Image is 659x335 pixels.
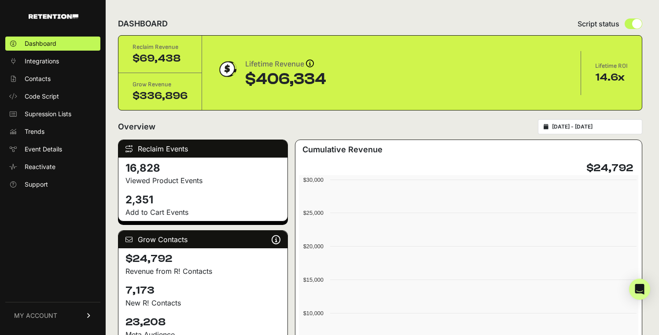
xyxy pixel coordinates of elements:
a: MY ACCOUNT [5,302,100,329]
span: Code Script [25,92,59,101]
div: $69,438 [133,52,188,66]
span: Event Details [25,145,62,154]
div: Reclaim Revenue [133,43,188,52]
p: Revenue from R! Contacts [125,266,280,276]
div: Lifetime Revenue [245,58,326,70]
h2: DASHBOARD [118,18,168,30]
span: Trends [25,127,44,136]
p: Add to Cart Events [125,207,280,217]
a: Supression Lists [5,107,100,121]
span: Contacts [25,74,51,83]
text: $20,000 [303,243,324,250]
h4: $24,792 [586,161,633,175]
a: Event Details [5,142,100,156]
a: Support [5,177,100,191]
text: $15,000 [303,276,324,283]
h3: Cumulative Revenue [302,144,383,156]
h4: 23,208 [125,315,280,329]
span: Supression Lists [25,110,71,118]
a: Trends [5,125,100,139]
a: Reactivate [5,160,100,174]
span: Integrations [25,57,59,66]
h4: $24,792 [125,252,280,266]
text: $30,000 [303,177,324,183]
text: $10,000 [303,310,324,317]
a: Contacts [5,72,100,86]
div: Reclaim Events [118,140,287,158]
p: Viewed Product Events [125,175,280,186]
h4: 7,173 [125,283,280,298]
span: Reactivate [25,162,55,171]
h4: 16,828 [125,161,280,175]
a: Code Script [5,89,100,103]
span: Support [25,180,48,189]
text: $25,000 [303,210,324,216]
span: MY ACCOUNT [14,311,57,320]
img: Retention.com [29,14,78,19]
a: Dashboard [5,37,100,51]
div: Lifetime ROI [595,62,628,70]
div: 14.6x [595,70,628,85]
div: Grow Revenue [133,80,188,89]
a: Integrations [5,54,100,68]
img: dollar-coin-05c43ed7efb7bc0c12610022525b4bbbb207c7efeef5aecc26f025e68dcafac9.png [216,58,238,80]
h2: Overview [118,121,155,133]
span: Dashboard [25,39,56,48]
h4: 2,351 [125,193,280,207]
div: Open Intercom Messenger [629,279,650,300]
p: New R! Contacts [125,298,280,308]
div: $336,896 [133,89,188,103]
div: Grow Contacts [118,231,287,248]
span: Script status [578,18,619,29]
div: $406,334 [245,70,326,88]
